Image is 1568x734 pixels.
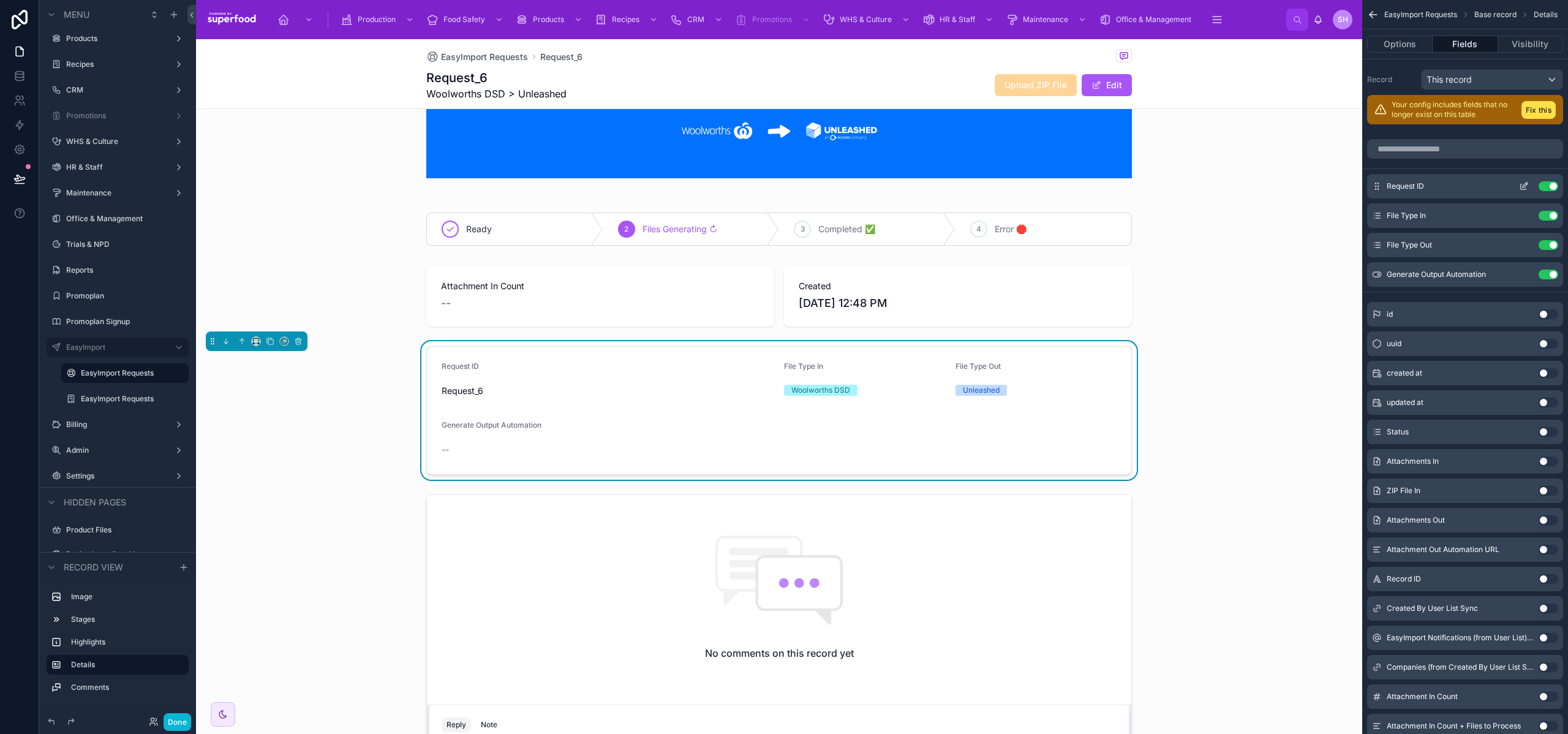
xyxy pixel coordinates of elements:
span: Base record [1474,10,1517,20]
span: Attachments In [1387,456,1439,466]
a: WHS & Culture [819,9,916,31]
h1: Request_6 [426,69,567,86]
label: Image [71,592,184,602]
label: Office & Management [66,214,186,224]
label: HR & Staff [66,162,169,172]
label: Recipe Ingredient Lists [66,550,186,559]
label: Stages [71,615,184,624]
a: Recipes [591,9,664,31]
span: Recipes [612,15,639,25]
label: Record [1367,75,1416,85]
span: Request ID [1387,181,1424,191]
div: scrollable content [268,6,1286,33]
a: Maintenance [1002,9,1093,31]
div: scrollable content [39,581,196,709]
label: Promoplan [66,291,186,301]
span: Attachment In Count [1387,692,1458,702]
button: Done [164,713,191,731]
span: EasyImport Notifications (from User List) (from Created By) [1387,633,1534,643]
label: EasyImport Requests [81,368,181,378]
p: Your config includes fields that no longer exist on this table [1392,100,1517,119]
button: Visibility [1498,36,1563,53]
span: Food Safety [443,15,485,25]
a: Request_6 [540,51,582,63]
a: Office & Management [1095,9,1200,31]
span: Woolworths DSD > Unleashed [426,86,567,101]
label: CRM [66,85,169,95]
span: File Type In [1387,211,1426,221]
label: Billing [66,420,169,429]
span: Maintenance [1023,15,1068,25]
a: Production [337,9,420,31]
span: Status [1387,427,1409,437]
a: Promoplan Signup [66,317,186,327]
span: Production [358,15,396,25]
span: SH [1338,15,1348,25]
label: EasyImport [66,342,164,352]
span: Menu [64,9,89,21]
span: EasyImport Requests [441,51,528,63]
a: Promotions [731,9,816,31]
span: File Type In [784,361,823,371]
span: Promotions [752,15,792,25]
span: -- [442,444,449,456]
span: Companies (from Created By User List Sync) [1387,662,1534,672]
label: Admin [66,445,169,455]
span: Request ID [442,361,479,371]
button: Fix this [1521,101,1556,119]
label: Trials & NPD [66,240,186,249]
button: Fields [1433,36,1498,53]
a: CRM [666,9,729,31]
label: Comments [71,683,184,692]
a: HR & Staff [919,9,1000,31]
label: Products [66,34,169,44]
label: WHS & Culture [66,137,169,146]
span: Created By User List Sync [1387,603,1478,613]
a: Food Safety [423,9,510,31]
a: EasyImport Requests [426,51,528,63]
img: App logo [206,10,258,29]
span: id [1387,309,1393,319]
span: created at [1387,368,1422,378]
span: Attachments Out [1387,515,1445,525]
label: Details [71,660,179,670]
span: Request_6 [442,385,774,397]
button: This record [1421,69,1563,90]
label: Maintenance [66,188,169,198]
span: CRM [687,15,704,25]
button: Edit [1082,74,1132,96]
label: Product Files [66,525,186,535]
label: Recipes [66,59,169,69]
span: File Type Out [956,361,1001,371]
label: EasyImport Requests [81,394,186,404]
span: EasyImport Requests [1384,10,1457,20]
label: Settings [66,471,169,481]
label: Promotions [66,111,169,121]
span: Attachment Out Automation URL [1387,545,1499,554]
span: This record [1427,74,1472,86]
div: Unleashed [963,385,1000,396]
span: Generate Output Automation [442,420,541,429]
div: Woolworths DSD [791,385,850,396]
span: Office & Management [1116,15,1191,25]
span: Products [533,15,564,25]
span: Record view [64,561,123,573]
span: Details [1534,10,1558,20]
span: uuid [1387,339,1401,349]
span: Hidden pages [64,496,126,509]
span: ZIP File In [1387,486,1420,496]
label: Reports [66,265,186,275]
